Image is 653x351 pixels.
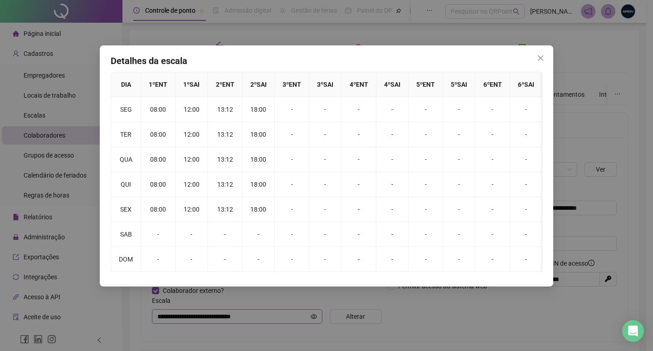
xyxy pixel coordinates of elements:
[341,172,376,197] td: -
[475,197,510,222] td: -
[208,147,242,172] td: 13:12
[175,122,208,147] td: 12:00
[141,147,175,172] td: 08:00
[341,197,376,222] td: -
[443,172,475,197] td: -
[243,172,275,197] td: 18:00
[510,172,542,197] td: -
[275,97,309,122] td: -
[141,222,175,247] td: -
[289,81,301,88] span: ENT
[533,51,548,65] button: Close
[309,97,341,122] td: -
[141,197,175,222] td: 08:00
[111,172,141,197] td: QUI
[409,247,443,272] td: -
[243,197,275,222] td: 18:00
[222,81,234,88] span: ENT
[376,72,409,97] th: 4 º
[490,81,502,88] span: ENT
[376,197,409,222] td: -
[275,197,309,222] td: -
[475,222,510,247] td: -
[175,147,208,172] td: 12:00
[175,172,208,197] td: 12:00
[208,122,242,147] td: 13:12
[190,81,200,88] span: SAI
[243,222,275,247] td: -
[208,97,242,122] td: 13:12
[275,222,309,247] td: -
[475,172,510,197] td: -
[475,72,510,97] th: 6 º
[443,247,475,272] td: -
[309,197,341,222] td: -
[141,72,175,97] th: 1 º
[257,81,267,88] span: SAI
[111,222,141,247] td: SAB
[309,122,341,147] td: -
[111,97,141,122] td: SEG
[376,172,409,197] td: -
[309,172,341,197] td: -
[309,72,341,97] th: 3 º
[141,172,175,197] td: 08:00
[443,97,475,122] td: -
[537,54,544,62] span: close
[175,72,208,97] th: 1 º
[524,81,534,88] span: SAI
[208,72,242,97] th: 2 º
[111,147,141,172] td: QUA
[111,247,141,272] td: DOM
[121,81,131,88] span: DIA
[208,197,242,222] td: 13:12
[376,147,409,172] td: -
[243,122,275,147] td: 18:00
[341,247,376,272] td: -
[457,81,467,88] span: SAI
[111,122,141,147] td: TER
[208,247,242,272] td: -
[309,147,341,172] td: -
[409,97,443,122] td: -
[443,222,475,247] td: -
[111,197,141,222] td: SEX
[409,222,443,247] td: -
[510,247,542,272] td: -
[443,72,475,97] th: 5 º
[243,72,275,97] th: 2 º
[443,147,475,172] td: -
[341,72,376,97] th: 4 º
[376,222,409,247] td: -
[475,247,510,272] td: -
[443,122,475,147] td: -
[243,247,275,272] td: -
[341,122,376,147] td: -
[376,247,409,272] td: -
[175,247,208,272] td: -
[622,320,644,342] div: Open Intercom Messenger
[475,97,510,122] td: -
[409,147,443,172] td: -
[141,122,175,147] td: 08:00
[208,172,242,197] td: 13:12
[409,172,443,197] td: -
[510,222,542,247] td: -
[475,147,510,172] td: -
[409,72,443,97] th: 5 º
[141,247,175,272] td: -
[155,81,167,88] span: ENT
[309,222,341,247] td: -
[275,72,309,97] th: 3 º
[510,72,542,97] th: 6 º
[323,81,333,88] span: SAI
[275,172,309,197] td: -
[409,122,443,147] td: -
[275,247,309,272] td: -
[175,197,208,222] td: 12:00
[510,197,542,222] td: -
[141,97,175,122] td: 08:00
[175,222,208,247] td: -
[243,147,275,172] td: 18:00
[341,147,376,172] td: -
